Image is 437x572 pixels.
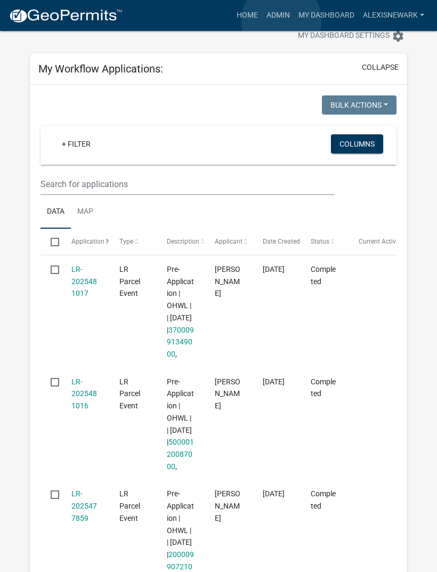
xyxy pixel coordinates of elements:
[53,134,99,154] a: + Filter
[215,238,242,245] span: Applicant
[167,377,194,471] span: Pre-Application | OHWL | | 09/18/2025 | 50000120087000 ,
[289,26,413,46] button: My Dashboard Settingssettings
[311,265,336,286] span: Completed
[205,229,253,254] datatable-header-cell: Applicant
[119,265,140,298] span: LR Parcel Event
[232,5,262,26] a: Home
[119,377,140,410] span: LR Parcel Event
[331,134,383,154] button: Columns
[301,229,349,254] datatable-header-cell: Status
[294,5,359,26] a: My Dashboard
[253,229,301,254] datatable-header-cell: Date Created
[215,265,240,298] span: Alexis Newark
[109,229,157,254] datatable-header-cell: Type
[71,377,97,410] a: LR-2025481016
[119,238,133,245] span: Type
[349,229,396,254] datatable-header-cell: Current Activity
[167,265,194,358] span: Pre-Application | OHWL | | 09/18/2025 | 37000991349000 ,
[157,229,205,254] datatable-header-cell: Description
[263,265,285,273] span: 09/19/2025
[71,238,130,245] span: Application Number
[167,326,194,359] a: 37000991349000
[362,62,399,73] button: collapse
[311,238,329,245] span: Status
[41,195,71,229] a: Data
[263,377,285,386] span: 09/19/2025
[215,377,240,410] span: Alexis Newark
[119,489,140,522] span: LR Parcel Event
[167,238,199,245] span: Description
[263,238,300,245] span: Date Created
[41,229,61,254] datatable-header-cell: Select
[215,489,240,522] span: Alexis Newark
[71,489,97,522] a: LR-2025477859
[359,238,403,245] span: Current Activity
[262,5,294,26] a: Admin
[41,173,335,195] input: Search for applications
[38,62,163,75] h5: My Workflow Applications:
[263,489,285,498] span: 09/12/2025
[392,30,404,43] i: settings
[322,95,396,115] button: Bulk Actions
[61,229,109,254] datatable-header-cell: Application Number
[359,5,428,26] a: alexisnewark
[298,30,390,43] span: My Dashboard Settings
[71,195,100,229] a: Map
[311,377,336,398] span: Completed
[71,265,97,298] a: LR-2025481017
[311,489,336,510] span: Completed
[167,438,194,471] a: 50000120087000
